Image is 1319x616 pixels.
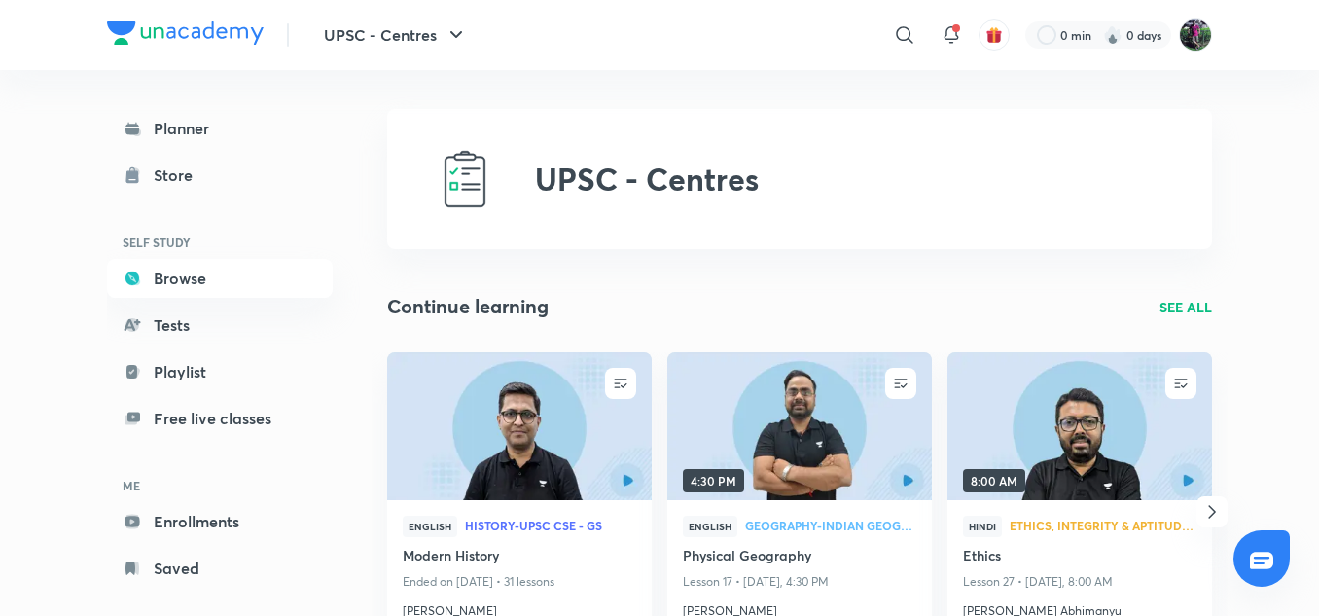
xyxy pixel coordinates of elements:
img: streak [1103,25,1123,45]
span: History-UPSC CSE - GS [465,520,636,531]
a: History-UPSC CSE - GS [465,520,636,533]
h2: Continue learning [387,292,549,321]
a: Store [107,156,333,195]
img: UPSC - Centres [434,148,496,210]
img: new-thumbnail [945,350,1214,501]
h6: SELF STUDY [107,226,333,259]
a: new-thumbnail8:00 AM [947,352,1212,500]
div: Store [154,163,204,187]
a: Ethics [963,545,1196,569]
a: Company Logo [107,21,264,50]
a: SEE ALL [1159,297,1212,317]
a: Browse [107,259,333,298]
a: new-thumbnail4:30 PM [667,352,932,500]
img: Ravishekhar Kumar [1179,18,1212,52]
img: new-thumbnail [664,350,934,501]
p: Lesson 17 • [DATE], 4:30 PM [683,569,916,595]
button: UPSC - Centres [312,16,480,54]
span: English [403,516,457,537]
span: 4:30 PM [683,469,744,492]
a: Ethics, Integrity & Aptitude-Ethics, Integrity & Aptitude [1010,520,1196,533]
span: Ethics, Integrity & Aptitude-Ethics, Integrity & Aptitude [1010,520,1196,531]
img: new-thumbnail [384,350,654,501]
a: Tests [107,306,333,344]
a: Saved [107,549,333,588]
span: Geography-Indian Geography [745,520,916,531]
a: Enrollments [107,502,333,541]
button: avatar [979,19,1010,51]
span: English [683,516,737,537]
a: Physical Geography [683,545,916,569]
a: Modern History [403,545,636,569]
a: new-thumbnail [387,352,652,500]
img: avatar [985,26,1003,44]
a: Planner [107,109,333,148]
img: Company Logo [107,21,264,45]
span: 8:00 AM [963,469,1025,492]
a: Geography-Indian Geography [745,520,916,533]
a: Playlist [107,352,333,391]
p: Ended on [DATE] • 31 lessons [403,569,636,595]
a: Free live classes [107,399,333,438]
span: Hindi [963,516,1002,537]
h2: UPSC - Centres [535,161,759,198]
p: Lesson 27 • [DATE], 8:00 AM [963,569,1196,595]
h6: ME [107,469,333,502]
